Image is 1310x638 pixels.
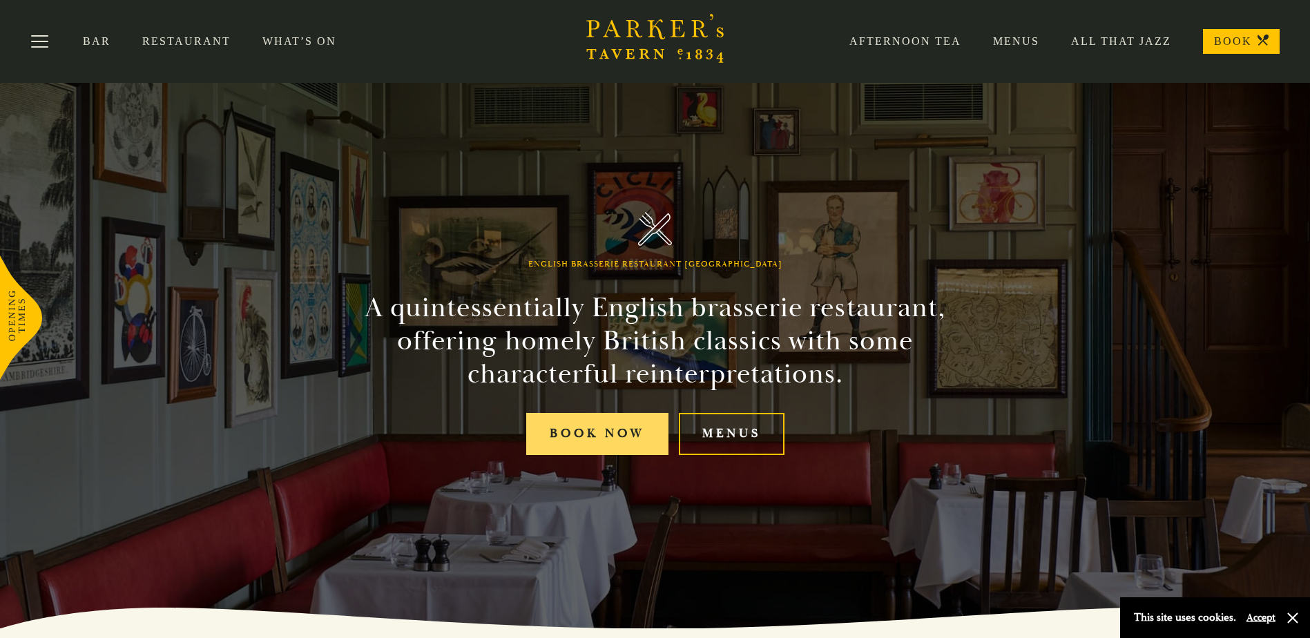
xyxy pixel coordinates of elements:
button: Accept [1246,611,1275,624]
a: Book Now [526,413,668,455]
button: Close and accept [1286,611,1300,625]
h2: A quintessentially English brasserie restaurant, offering homely British classics with some chara... [340,291,970,391]
h1: English Brasserie Restaurant [GEOGRAPHIC_DATA] [528,260,782,269]
a: Menus [679,413,784,455]
p: This site uses cookies. [1134,608,1236,628]
img: Parker's Tavern Brasserie Cambridge [638,212,672,246]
